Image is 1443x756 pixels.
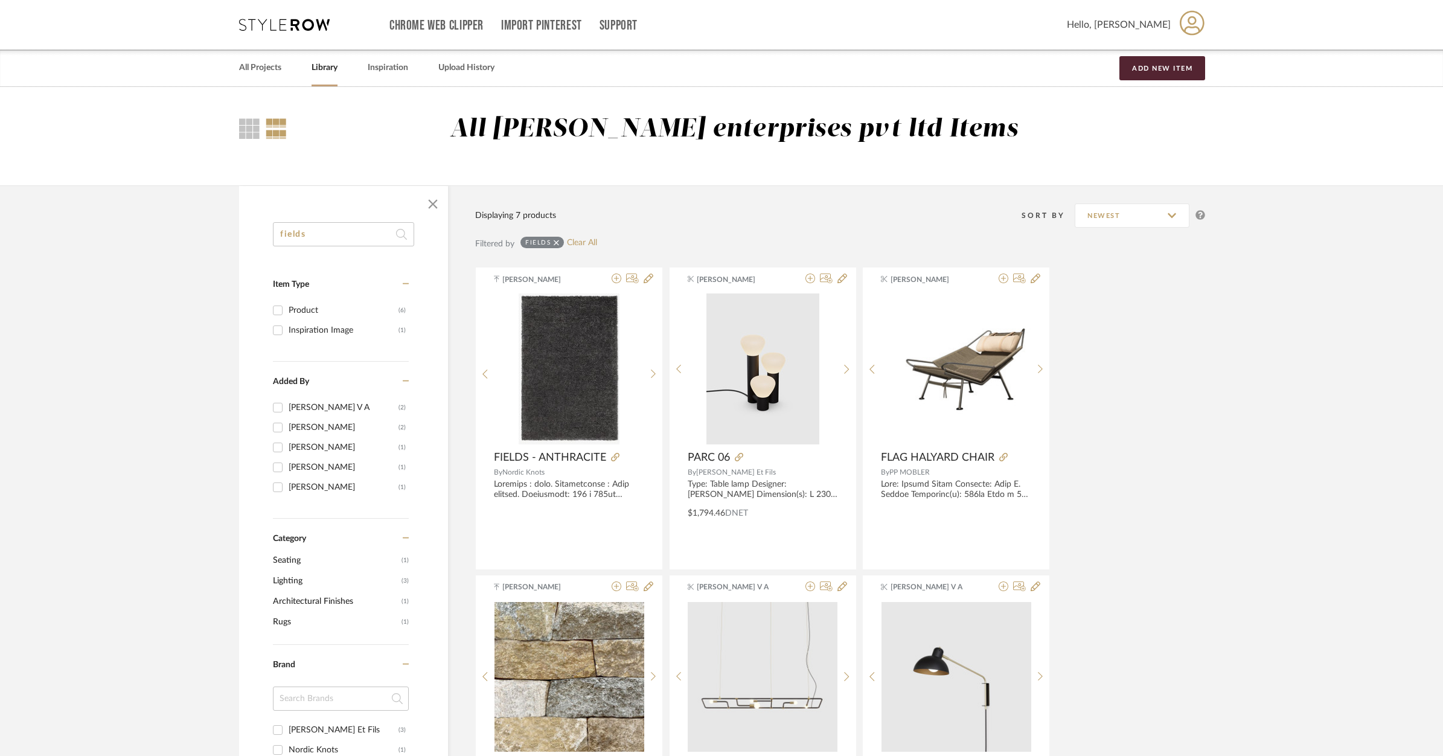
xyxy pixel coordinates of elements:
[1067,18,1171,32] span: Hello, [PERSON_NAME]
[891,274,967,285] span: [PERSON_NAME]
[402,592,409,611] span: (1)
[273,534,306,544] span: Category
[501,21,582,31] a: Import Pinterest
[273,280,309,289] span: Item Type
[494,602,644,752] img: FIELDSTONE
[402,612,409,632] span: (1)
[600,21,638,31] a: Support
[450,114,1018,145] div: All [PERSON_NAME] enterprises pvt ltd Items
[273,550,398,571] span: Seating
[502,274,578,285] span: [PERSON_NAME]
[688,509,725,517] span: $1,794.46
[438,60,494,76] a: Upload History
[398,418,406,437] div: (2)
[289,458,398,477] div: [PERSON_NAME]
[525,239,551,246] div: fields
[289,301,398,320] div: Product
[706,293,819,444] img: PARC 06
[688,469,696,476] span: By
[402,551,409,570] span: (1)
[398,301,406,320] div: (6)
[881,602,1031,752] img: WALDORF WALL SMALL
[289,478,398,497] div: [PERSON_NAME]
[881,319,1031,419] img: FLAG HALYARD CHAIR
[273,377,309,386] span: Added By
[688,602,837,752] img: BEAUBIEN CEILING
[398,720,406,740] div: (3)
[398,398,406,417] div: (2)
[881,469,889,476] span: By
[688,451,730,464] span: PARC 06
[1119,56,1205,80] button: Add New Item
[725,509,748,517] span: DNET
[398,478,406,497] div: (1)
[502,469,545,476] span: Nordic Knots
[289,398,398,417] div: [PERSON_NAME] V A
[891,581,967,592] span: [PERSON_NAME] V A
[273,571,398,591] span: Lighting
[398,438,406,457] div: (1)
[688,479,838,500] div: Type: Table lamp Designer: [PERSON_NAME] Dimension(s): L 230 x W 230 x H 460 mm Material/Finishes...
[289,720,398,740] div: [PERSON_NAME] Et Fils
[881,479,1031,500] div: Lore: Ipsumd Sitam Consecte: Adip E. Seddoe Temporinc(u): 586la Etdo m 597 al Enima m 88ve Quis N...
[697,581,773,592] span: [PERSON_NAME] V A
[494,469,502,476] span: By
[273,591,398,612] span: Architectural Finishes
[421,192,445,216] button: Close
[289,438,398,457] div: [PERSON_NAME]
[881,451,994,464] span: FLAG HALYARD CHAIR
[1022,210,1075,222] div: Sort By
[289,418,398,437] div: [PERSON_NAME]
[567,238,597,248] a: Clear All
[494,479,644,500] div: Loremips : dolo. Sitametconse : Adip elitsed. Doeiusmodt: 196 i 785ut 474l222 et 109d074 ma 801a7...
[398,321,406,340] div: (1)
[239,60,281,76] a: All Projects
[696,469,776,476] span: [PERSON_NAME] Et Fils
[475,209,556,222] div: Displaying 7 products
[389,21,484,31] a: Chrome Web Clipper
[273,222,414,246] input: Search within 7 results
[289,321,398,340] div: Inspiration Image
[312,60,338,76] a: Library
[273,612,398,632] span: Rugs
[519,293,619,444] img: FIELDS - ANTHRACITE
[502,581,578,592] span: [PERSON_NAME]
[889,469,930,476] span: PP MOBLER
[475,237,514,251] div: Filtered by
[273,687,409,711] input: Search Brands
[398,458,406,477] div: (1)
[368,60,408,76] a: Inspiration
[402,571,409,591] span: (3)
[494,293,644,444] div: 0
[273,661,295,669] span: Brand
[697,274,773,285] span: [PERSON_NAME]
[494,451,606,464] span: FIELDS - ANTHRACITE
